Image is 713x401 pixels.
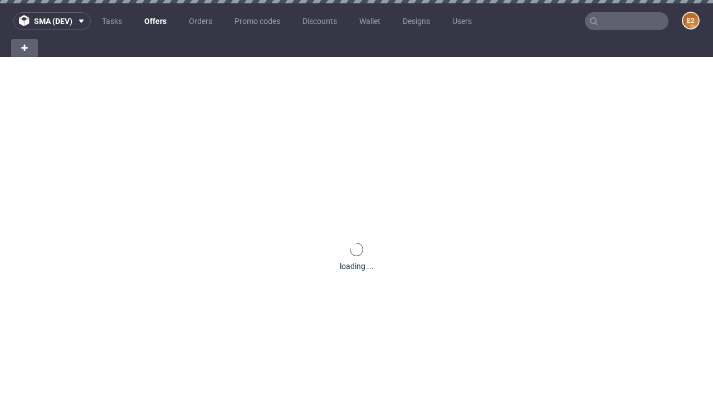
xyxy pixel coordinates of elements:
button: sma (dev) [13,12,91,30]
a: Designs [396,12,437,30]
a: Offers [138,12,173,30]
span: sma (dev) [34,17,72,25]
a: Tasks [95,12,129,30]
a: Users [446,12,478,30]
a: Wallet [353,12,387,30]
a: Discounts [296,12,344,30]
a: Orders [182,12,219,30]
div: loading ... [340,261,374,272]
a: Promo codes [228,12,287,30]
figcaption: e2 [683,13,699,28]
